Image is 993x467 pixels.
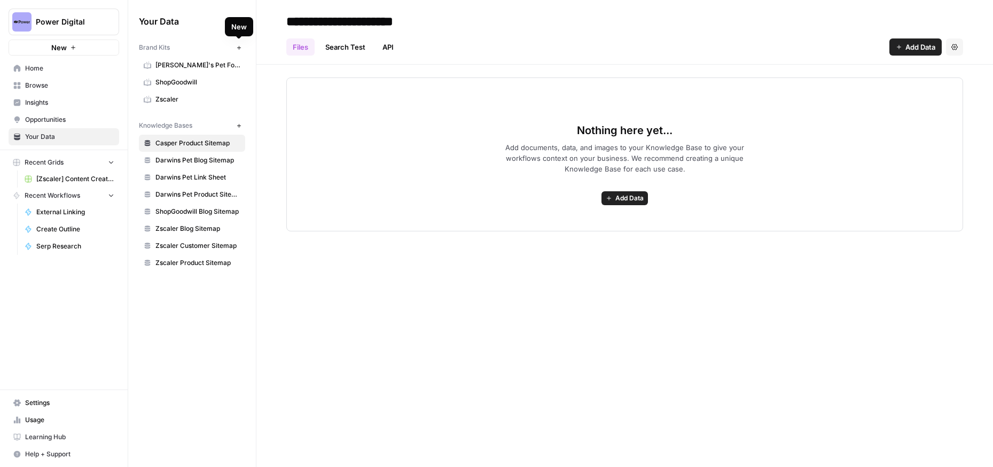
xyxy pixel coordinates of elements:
span: Your Data [25,132,114,142]
span: Darwins Pet Link Sheet [155,173,240,182]
a: Create Outline [20,221,119,238]
a: Zscaler Blog Sitemap [139,220,245,237]
span: Darwins Pet Product Sitemap [155,190,240,199]
span: Add Data [905,42,935,52]
a: Files [286,38,315,56]
span: Add Data [615,193,644,203]
span: Nothing here yet... [577,123,673,138]
a: Usage [9,411,119,429]
a: [Zscaler] Content Creation [20,170,119,188]
a: Insights [9,94,119,111]
a: Search Test [319,38,372,56]
span: Opportunities [25,115,114,124]
a: API [376,38,400,56]
span: Serp Research [36,242,114,251]
a: Home [9,60,119,77]
a: Zscaler Customer Sitemap [139,237,245,254]
button: Add Data [601,191,648,205]
span: ShopGoodwill Blog Sitemap [155,207,240,216]
a: Darwins Pet Link Sheet [139,169,245,186]
div: New [231,21,247,32]
a: ShopGoodwill [139,74,245,91]
span: Create Outline [36,224,114,234]
button: Recent Workflows [9,188,119,204]
a: External Linking [20,204,119,221]
img: Power Digital Logo [12,12,32,32]
a: Learning Hub [9,429,119,446]
span: [PERSON_NAME]'s Pet Food [155,60,240,70]
span: Casper Product Sitemap [155,138,240,148]
button: New [9,40,119,56]
span: Settings [25,398,114,408]
span: Zscaler Product Sitemap [155,258,240,268]
a: Darwins Pet Blog Sitemap [139,152,245,169]
span: ShopGoodwill [155,77,240,87]
span: Zscaler Customer Sitemap [155,241,240,251]
button: Help + Support [9,446,119,463]
span: Usage [25,415,114,425]
span: Zscaler [155,95,240,104]
a: Darwins Pet Product Sitemap [139,186,245,203]
span: Your Data [139,15,232,28]
a: Serp Research [20,238,119,255]
span: Home [25,64,114,73]
a: Zscaler [139,91,245,108]
span: Power Digital [36,17,100,27]
button: Workspace: Power Digital [9,9,119,35]
a: Browse [9,77,119,94]
a: Zscaler Product Sitemap [139,254,245,271]
a: Your Data [9,128,119,145]
span: Add documents, data, and images to your Knowledge Base to give your workflows context on your bus... [488,142,762,174]
a: Opportunities [9,111,119,128]
span: Brand Kits [139,43,170,52]
span: New [51,42,67,53]
a: ShopGoodwill Blog Sitemap [139,203,245,220]
span: External Linking [36,207,114,217]
span: Browse [25,81,114,90]
a: [PERSON_NAME]'s Pet Food [139,57,245,74]
span: Recent Grids [25,158,64,167]
span: Recent Workflows [25,191,80,200]
a: Settings [9,394,119,411]
span: Darwins Pet Blog Sitemap [155,155,240,165]
span: Learning Hub [25,432,114,442]
span: Insights [25,98,114,107]
span: [Zscaler] Content Creation [36,174,114,184]
span: Knowledge Bases [139,121,192,130]
button: Recent Grids [9,154,119,170]
span: Help + Support [25,449,114,459]
button: Add Data [889,38,942,56]
a: Casper Product Sitemap [139,135,245,152]
span: Zscaler Blog Sitemap [155,224,240,233]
